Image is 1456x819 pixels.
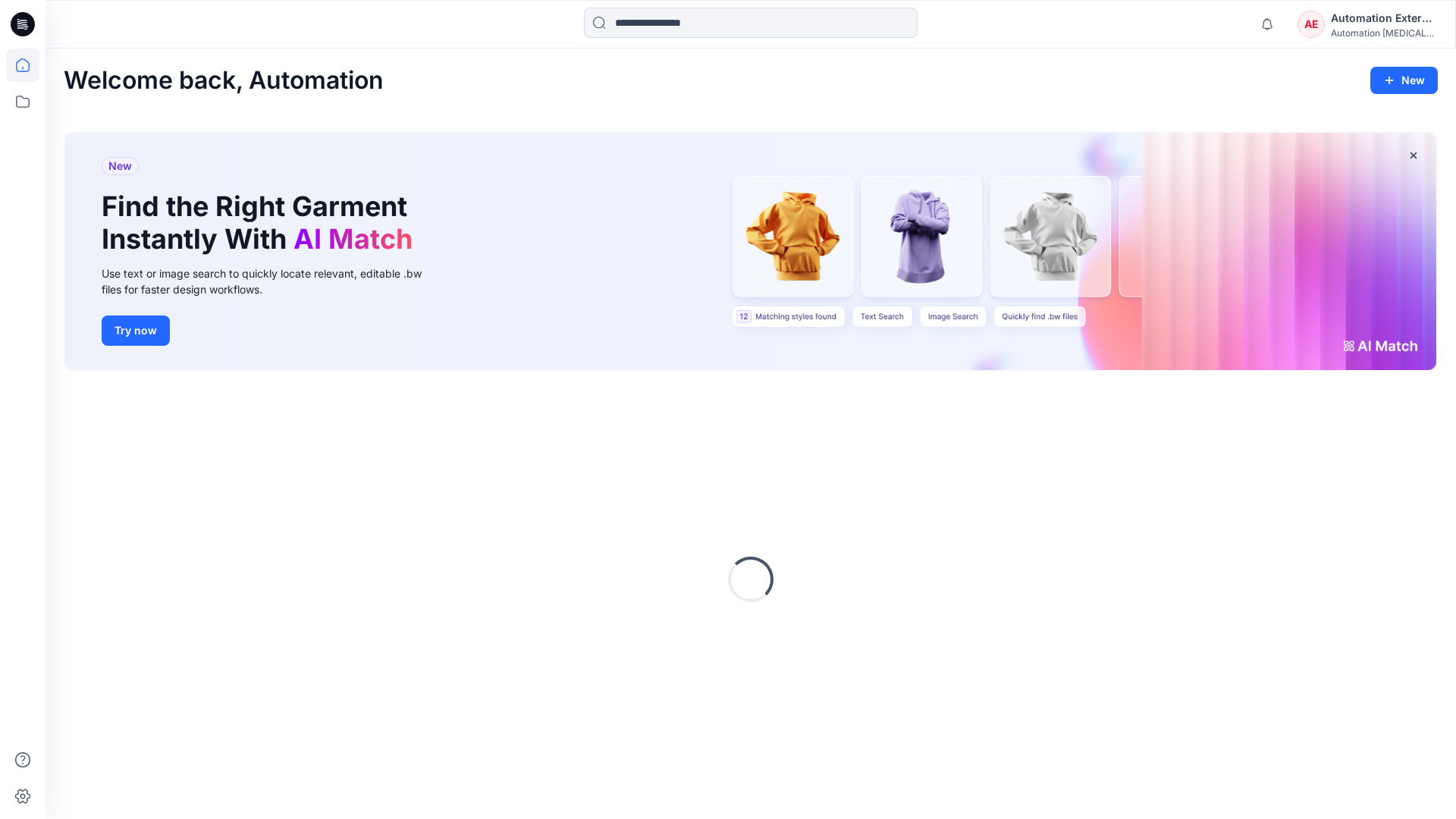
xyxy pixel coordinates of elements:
[293,222,413,256] span: AI Match
[1298,11,1325,38] div: AE
[1370,67,1438,94] button: New
[102,265,443,297] div: Use text or image search to quickly locate relevant, editable .bw files for faster design workflows.
[102,315,170,346] button: Try now
[64,67,384,95] h2: Welcome back, Automation
[1331,9,1437,27] div: Automation External
[108,157,132,175] span: New
[1331,27,1437,39] div: Automation [MEDICAL_DATA]...
[102,190,420,256] h1: Find the Right Garment Instantly With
